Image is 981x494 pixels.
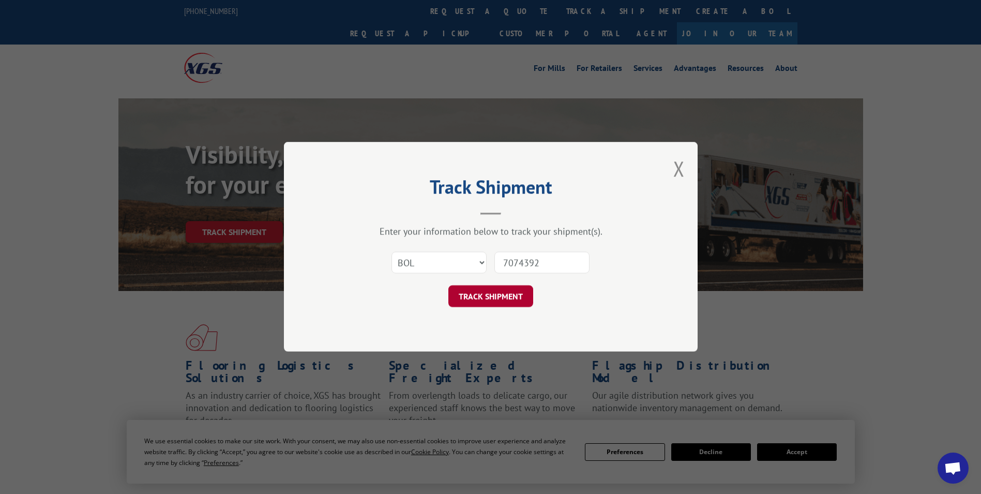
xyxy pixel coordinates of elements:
input: Number(s) [494,252,590,274]
h2: Track Shipment [336,180,646,199]
div: Open chat [938,453,969,484]
button: Close modal [673,155,685,182]
button: TRACK SHIPMENT [448,286,533,308]
div: Enter your information below to track your shipment(s). [336,226,646,238]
